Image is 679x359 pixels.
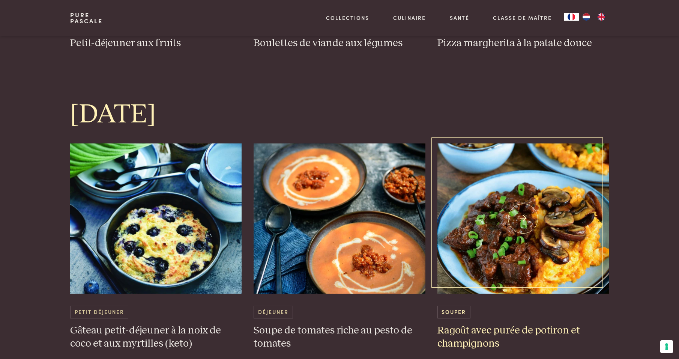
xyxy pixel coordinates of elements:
[254,324,425,350] h3: Soupe de tomates riche au pesto de tomates
[564,13,609,21] aside: Language selected: Français
[437,143,609,294] img: Ragoût avec purée de potiron et champignons
[70,12,103,24] a: PurePascale
[326,14,369,22] a: Collections
[437,37,609,50] h3: Pizza margherita à la patate douce
[254,143,425,294] img: Soupe de tomates riche au pesto de tomates
[70,37,242,50] h3: Petit-déjeuner aux fruits
[437,143,609,350] a: Ragoût avec purée de potiron et champignons Souper Ragoût avec purée de potiron et champignons
[564,13,579,21] div: Language
[564,13,579,21] a: FR
[594,13,609,21] a: EN
[450,14,469,22] a: Santé
[70,98,609,131] h1: [DATE]
[579,13,594,21] a: NL
[254,306,293,318] span: Déjeuner
[254,143,425,350] a: Soupe de tomates riche au pesto de tomates Déjeuner Soupe de tomates riche au pesto de tomates
[437,306,470,318] span: Souper
[70,324,242,350] h3: Gâteau petit-déjeuner à la noix de coco et aux myrtilles (keto)
[70,143,242,294] img: Gâteau petit-déjeuner à la noix de coco et aux myrtilles (keto)
[393,14,426,22] a: Culinaire
[437,324,609,350] h3: Ragoût avec purée de potiron et champignons
[579,13,609,21] ul: Language list
[254,37,425,50] h3: Boulettes de viande aux légumes
[70,306,128,318] span: Petit déjeuner
[70,143,242,350] a: Gâteau petit-déjeuner à la noix de coco et aux myrtilles (keto) Petit déjeuner Gâteau petit-déjeu...
[493,14,552,22] a: Classe de maître
[660,340,673,353] button: Vos préférences en matière de consentement pour les technologies de suivi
